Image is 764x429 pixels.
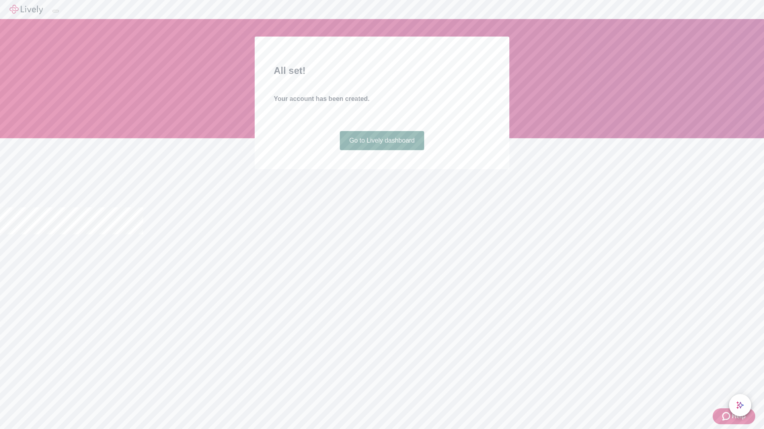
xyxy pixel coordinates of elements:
[736,401,744,409] svg: Lively AI Assistant
[10,5,43,14] img: Lively
[729,394,751,416] button: chat
[713,408,755,424] button: Zendesk support iconHelp
[722,412,732,421] svg: Zendesk support icon
[732,412,746,421] span: Help
[340,131,425,150] a: Go to Lively dashboard
[53,10,59,12] button: Log out
[274,94,490,104] h4: Your account has been created.
[274,64,490,78] h2: All set!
